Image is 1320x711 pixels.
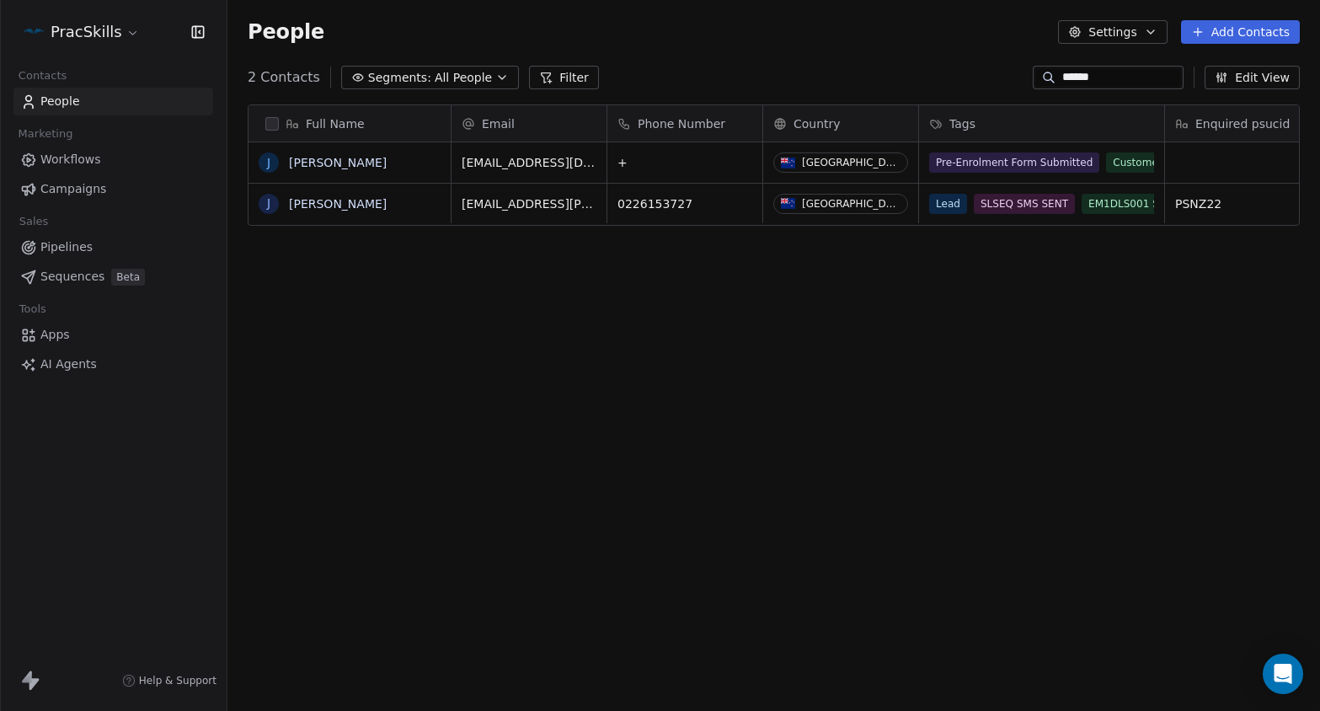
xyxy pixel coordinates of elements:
span: Workflows [40,151,101,168]
span: AI Agents [40,355,97,373]
span: Lead [929,194,967,214]
div: [GEOGRAPHIC_DATA] [802,198,900,210]
div: Full Name [249,105,451,142]
a: Help & Support [122,674,216,687]
span: Country [794,115,841,132]
span: [EMAIL_ADDRESS][DOMAIN_NAME] [462,154,596,171]
a: Pipelines [13,233,213,261]
div: J [267,154,270,172]
span: Phone Number [638,115,725,132]
span: Tags [949,115,975,132]
span: PracSkills [51,21,122,43]
span: EM1DLS001 Sent [1082,194,1183,214]
span: People [248,19,324,45]
span: Pipelines [40,238,93,256]
span: Contacts [11,63,74,88]
span: Enquired psucid [1195,115,1290,132]
a: AI Agents [13,350,213,378]
div: Email [452,105,607,142]
div: [GEOGRAPHIC_DATA] [802,157,900,168]
a: [PERSON_NAME] [289,197,387,211]
span: + [617,154,752,171]
span: Sales [12,209,56,234]
button: Filter [529,66,599,89]
a: People [13,88,213,115]
a: Campaigns [13,175,213,203]
span: Customer [1106,152,1169,173]
a: Apps [13,321,213,349]
div: J [267,195,270,212]
span: [EMAIL_ADDRESS][PERSON_NAME][DOMAIN_NAME] [462,195,596,212]
div: Phone Number [607,105,762,142]
span: Marketing [11,121,80,147]
img: PracSkills%20Email%20Display%20Picture.png [24,22,44,42]
span: Campaigns [40,180,106,198]
div: Tags [919,105,1164,142]
span: Full Name [306,115,365,132]
div: Open Intercom Messenger [1263,654,1303,694]
span: People [40,93,80,110]
span: Email [482,115,515,132]
button: PracSkills [20,18,143,46]
span: Apps [40,326,70,344]
span: 0226153727 [617,195,752,212]
div: Enquired psucid [1165,105,1320,142]
span: 2 Contacts [248,67,320,88]
div: grid [249,142,452,691]
div: Country [763,105,918,142]
span: Sequences [40,268,104,286]
span: All People [435,69,492,87]
span: Tools [12,297,53,322]
button: Edit View [1205,66,1300,89]
a: Workflows [13,146,213,174]
span: Segments: [368,69,431,87]
a: [PERSON_NAME] [289,156,387,169]
span: Help & Support [139,674,216,687]
button: Add Contacts [1181,20,1300,44]
a: SequencesBeta [13,263,213,291]
span: PSNZ22 [1175,195,1310,212]
span: Beta [111,269,145,286]
span: SLSEQ SMS SENT [974,194,1075,214]
span: Pre-Enrolment Form Submitted [929,152,1099,173]
button: Settings [1058,20,1167,44]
